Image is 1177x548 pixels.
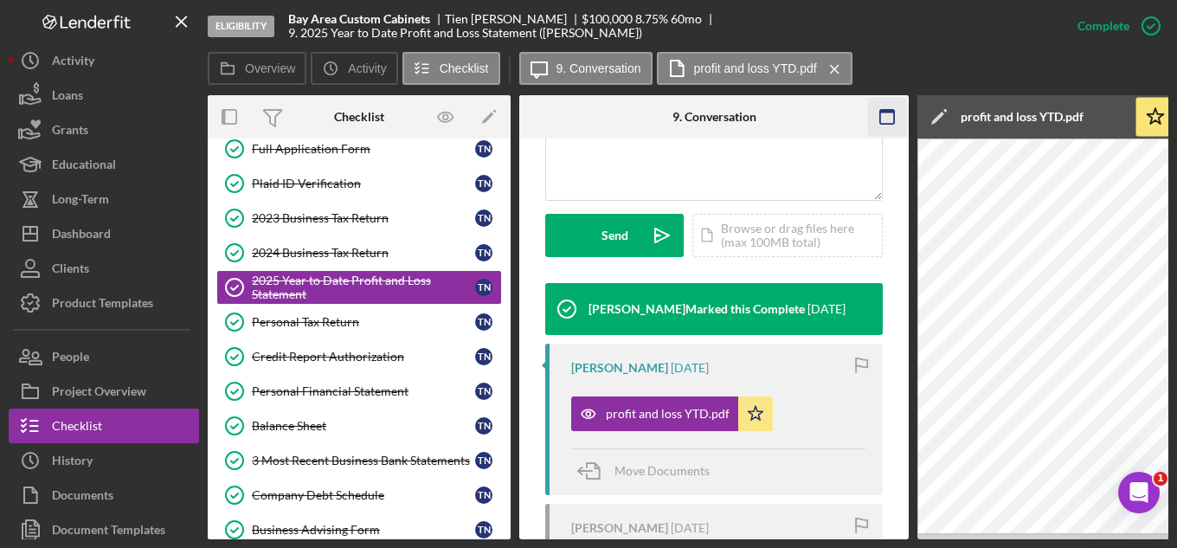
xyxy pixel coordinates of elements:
[475,175,492,192] div: T N
[52,182,109,221] div: Long-Term
[657,52,852,85] button: profit and loss YTD.pdf
[52,374,146,413] div: Project Overview
[9,113,199,147] button: Grants
[208,52,306,85] button: Overview
[252,384,475,398] div: Personal Financial Statement
[52,443,93,482] div: History
[52,147,116,186] div: Educational
[9,478,199,513] button: Documents
[475,417,492,435] div: T N
[571,361,668,375] div: [PERSON_NAME]
[1077,9,1129,43] div: Complete
[52,339,89,378] div: People
[672,110,756,124] div: 9. Conversation
[252,315,475,329] div: Personal Tax Return
[475,487,492,504] div: T N
[245,61,295,75] label: Overview
[208,16,274,37] div: Eligibility
[9,78,199,113] button: Loans
[475,140,492,158] div: T N
[671,12,702,26] div: 60 mo
[475,452,492,469] div: T N
[252,523,475,537] div: Business Advising Form
[1118,472,1160,513] iframe: Intercom live chat
[582,11,633,26] span: $100,000
[311,52,397,85] button: Activity
[475,313,492,331] div: T N
[288,26,642,40] div: 9. 2025 Year to Date Profit and Loss Statement ([PERSON_NAME])
[475,383,492,400] div: T N
[556,61,641,75] label: 9. Conversation
[9,339,199,374] button: People
[216,478,502,513] a: Company Debt ScheduleTN
[571,521,668,535] div: [PERSON_NAME]
[601,214,628,257] div: Send
[671,361,709,375] time: 2025-09-09 23:27
[588,302,805,316] div: [PERSON_NAME] Marked this Complete
[252,350,475,364] div: Credit Report Authorization
[252,419,475,433] div: Balance Sheet
[9,513,199,547] button: Document Templates
[252,211,475,225] div: 2023 Business Tax Return
[440,61,489,75] label: Checklist
[52,113,88,152] div: Grants
[216,374,502,409] a: Personal Financial StatementTN
[9,251,199,286] button: Clients
[9,286,199,320] button: Product Templates
[216,305,502,339] a: Personal Tax ReturnTN
[288,12,430,26] b: Bay Area Custom Cabinets
[9,409,199,443] button: Checklist
[635,12,668,26] div: 8.75 %
[9,182,199,216] a: Long-Term
[1060,9,1168,43] button: Complete
[694,61,817,75] label: profit and loss YTD.pdf
[216,443,502,478] a: 3 Most Recent Business Bank StatementsTN
[614,463,710,478] span: Move Documents
[52,478,113,517] div: Documents
[961,110,1084,124] div: profit and loss YTD.pdf
[348,61,386,75] label: Activity
[545,214,684,257] button: Send
[52,78,83,117] div: Loans
[216,201,502,235] a: 2023 Business Tax ReturnTN
[52,409,102,448] div: Checklist
[475,210,492,227] div: T N
[475,279,492,296] div: T N
[252,246,475,260] div: 2024 Business Tax Return
[52,43,94,82] div: Activity
[216,409,502,443] a: Balance SheetTN
[252,454,475,467] div: 3 Most Recent Business Bank Statements
[475,348,492,365] div: T N
[52,251,89,290] div: Clients
[445,12,582,26] div: Tien [PERSON_NAME]
[252,488,475,502] div: Company Debt Schedule
[252,177,475,190] div: Plaid ID Verification
[1154,472,1167,486] span: 1
[9,147,199,182] button: Educational
[216,132,502,166] a: Full Application FormTN
[402,52,500,85] button: Checklist
[9,443,199,478] button: History
[9,216,199,251] button: Dashboard
[606,407,730,421] div: profit and loss YTD.pdf
[9,374,199,409] button: Project Overview
[216,235,502,270] a: 2024 Business Tax ReturnTN
[519,52,653,85] button: 9. Conversation
[571,449,727,493] button: Move Documents
[9,43,199,78] button: Activity
[52,216,111,255] div: Dashboard
[571,396,773,431] button: profit and loss YTD.pdf
[216,270,502,305] a: 2025 Year to Date Profit and Loss StatementTN
[475,521,492,538] div: T N
[216,166,502,201] a: Plaid ID VerificationTN
[334,110,384,124] div: Checklist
